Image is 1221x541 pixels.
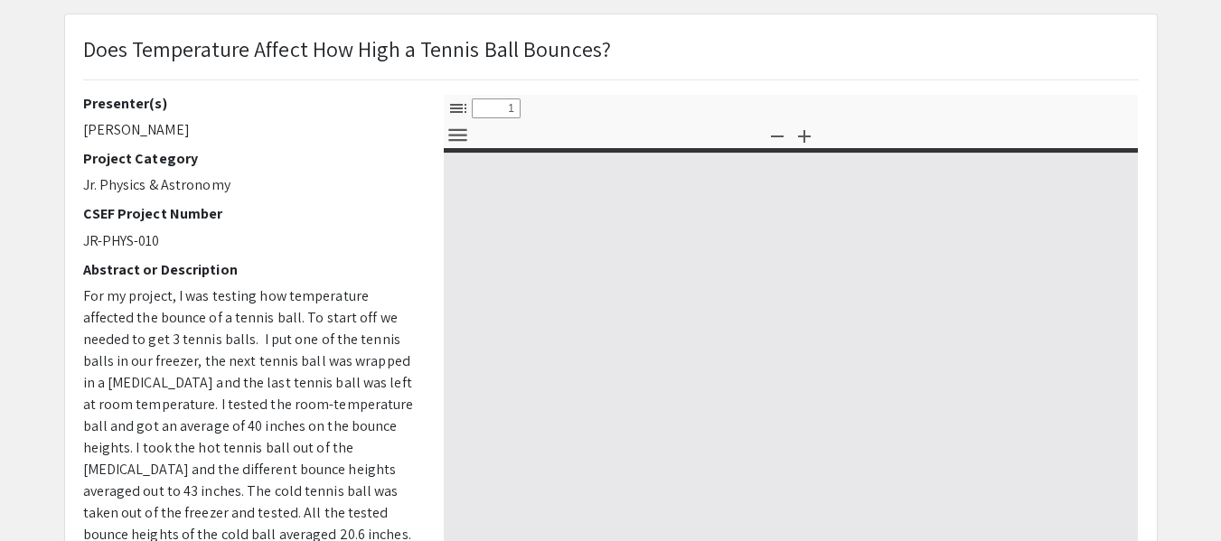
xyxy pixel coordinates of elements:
p: [PERSON_NAME] [83,119,417,141]
input: Page [472,98,521,118]
h2: Abstract or Description [83,261,417,278]
h2: Project Category [83,150,417,167]
h2: Presenter(s) [83,95,417,112]
button: Toggle Sidebar [443,95,474,121]
p: Jr. Physics & Astronomy [83,174,417,196]
button: Tools [443,122,474,148]
h2: CSEF Project Number [83,205,417,222]
p: Does Temperature Affect How High a Tennis Ball Bounces? [83,33,612,65]
button: Zoom In [789,122,820,148]
p: JR-PHYS-010 [83,230,417,252]
button: Zoom Out [762,122,793,148]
